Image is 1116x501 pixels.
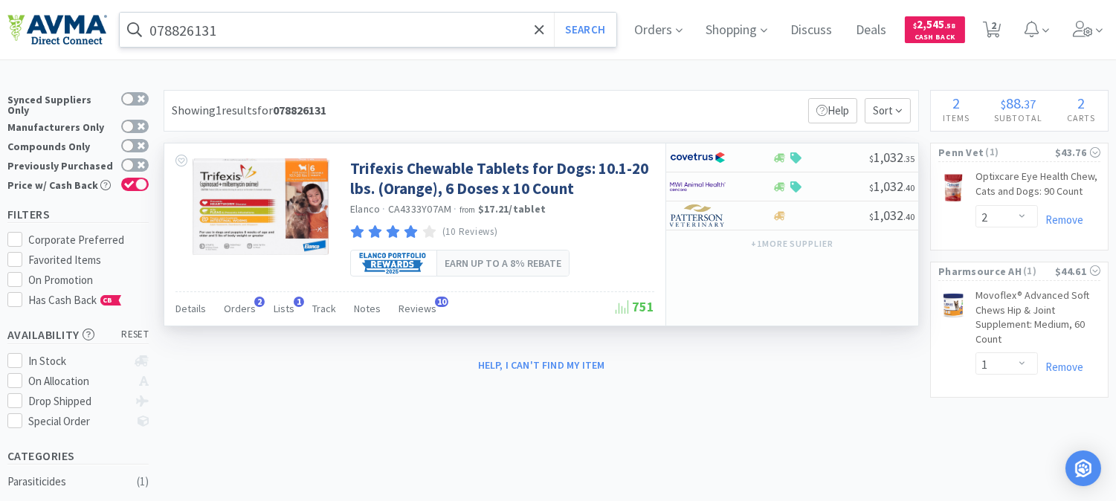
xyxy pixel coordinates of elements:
[29,413,128,430] div: Special Order
[122,327,149,343] span: reset
[1055,144,1100,161] div: $43.76
[294,297,304,307] span: 1
[459,204,476,215] span: from
[137,473,149,491] div: ( 1 )
[1078,94,1086,112] span: 2
[1038,360,1083,374] a: Remove
[29,392,128,410] div: Drop Shipped
[358,252,429,274] img: eeee45db25e54f2189c6cb6a1b48f519.png
[312,302,336,315] span: Track
[29,293,122,307] span: Has Cash Back
[914,21,917,30] span: $
[616,298,654,315] span: 751
[785,24,839,37] a: Discuss
[29,352,128,370] div: In Stock
[905,10,965,50] a: $2,545.58Cash Back
[29,251,149,269] div: Favorited Items
[7,473,128,491] div: Parasiticides
[903,211,915,222] span: . 40
[7,326,149,343] h5: Availability
[7,120,114,132] div: Manufacturers Only
[350,250,570,277] a: Earn up to a 8% rebate
[984,145,1055,160] span: ( 1 )
[869,178,915,195] span: 1,032
[273,103,326,117] strong: 078826131
[865,98,911,123] span: Sort
[982,96,1055,111] div: .
[388,202,452,216] span: CA4333Y07AM
[254,297,265,307] span: 2
[869,182,874,193] span: $
[975,288,1100,352] a: Movoflex® Advanced Soft Chews Hip & Joint Supplement: Medium, 60 Count
[172,101,326,120] div: Showing 1 results
[903,182,915,193] span: . 40
[29,231,149,249] div: Corporate Preferred
[931,111,982,125] h4: Items
[1025,97,1036,111] span: 37
[982,111,1055,125] h4: Subtotal
[869,153,874,164] span: $
[7,206,149,223] h5: Filters
[435,297,448,307] span: 10
[938,144,984,161] span: Penn Vet
[808,98,857,123] p: Help
[478,202,546,216] strong: $17.21 / tablet
[350,158,651,199] a: Trifexis Chewable Tablets for Dogs: 10.1-20 lbs. (Orange), 6 Doses x 10 Count
[7,447,149,465] h5: Categories
[1065,450,1101,486] div: Open Intercom Messenger
[7,14,107,45] img: e4e33dab9f054f5782a47901c742baa9_102.png
[1002,97,1007,111] span: $
[670,204,726,227] img: f5e969b455434c6296c6d81ef179fa71_3.png
[454,202,457,216] span: ·
[945,21,956,30] span: . 58
[354,302,381,315] span: Notes
[670,175,726,198] img: f6b2451649754179b5b4e0c70c3f7cb0_2.png
[469,352,614,378] button: Help, I can't find my item
[914,17,956,31] span: 2,545
[1022,264,1055,279] span: ( 1 )
[953,94,961,112] span: 2
[869,149,915,166] span: 1,032
[101,296,116,305] span: CB
[383,202,386,216] span: ·
[445,255,561,271] span: Earn up to a 8% rebate
[175,302,206,315] span: Details
[442,224,498,240] p: (10 Reviews)
[869,207,915,224] span: 1,032
[193,158,329,255] img: e86a20ce6add494e865547ecd6f5bcf7_204739.jpeg
[1038,213,1083,227] a: Remove
[903,153,915,164] span: . 35
[1055,111,1108,125] h4: Carts
[851,24,893,37] a: Deals
[274,302,294,315] span: Lists
[914,33,956,43] span: Cash Back
[670,146,726,169] img: 77fca1acd8b6420a9015268ca798ef17_1.png
[29,271,149,289] div: On Promotion
[257,103,326,117] span: for
[399,302,436,315] span: Reviews
[938,263,1022,279] span: Pharmsource AH
[869,211,874,222] span: $
[744,233,841,254] button: +1more supplier
[7,92,114,115] div: Synced Suppliers Only
[7,158,114,171] div: Previously Purchased
[975,169,1100,204] a: Optixcare Eye Health Chew, Cats and Dogs: 90 Count
[350,202,381,216] a: Elanco
[1055,263,1100,279] div: $44.61
[7,178,114,190] div: Price w/ Cash Back
[7,139,114,152] div: Compounds Only
[120,13,616,47] input: Search by item, sku, manufacturer, ingredient, size...
[29,372,128,390] div: On Allocation
[977,25,1007,39] a: 2
[554,13,616,47] button: Search
[1007,94,1022,112] span: 88
[938,172,968,202] img: 675ecce21e7f41d581b3bfc764b9041b_800921.png
[938,291,968,321] img: 11f55a78789e4e4f9b52614e446fca6d_632185.png
[224,302,256,315] span: Orders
